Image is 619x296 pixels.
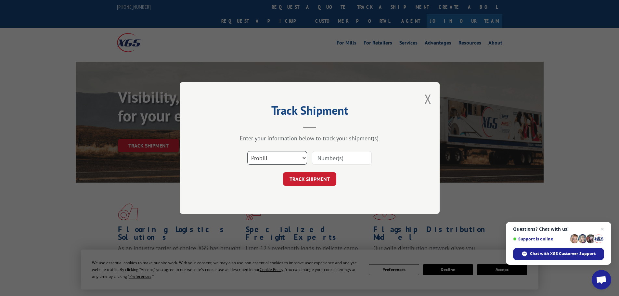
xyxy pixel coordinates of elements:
[513,248,604,260] div: Chat with XGS Customer Support
[212,106,407,118] h2: Track Shipment
[599,225,606,233] span: Close chat
[530,251,596,257] span: Chat with XGS Customer Support
[312,151,372,165] input: Number(s)
[592,270,611,290] div: Open chat
[513,237,568,241] span: Support is online
[212,135,407,142] div: Enter your information below to track your shipment(s).
[283,172,336,186] button: TRACK SHIPMENT
[513,226,604,232] span: Questions? Chat with us!
[424,90,432,108] button: Close modal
